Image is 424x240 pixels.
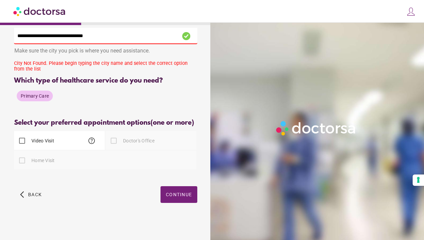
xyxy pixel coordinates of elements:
div: Make sure the city you pick is where you need assistance. [14,44,197,59]
img: icons8-customer-100.png [406,7,416,16]
span: help [88,137,96,145]
img: Logo-Doctorsa-trans-White-partial-flat.png [274,119,359,138]
span: Primary Care [21,93,49,99]
label: Video Visit [30,137,54,144]
label: Doctor's Office [122,137,154,144]
button: Continue [161,186,197,203]
button: Your consent preferences for tracking technologies [413,174,424,186]
span: Back [28,192,42,197]
label: Home Visit [30,157,55,164]
div: Which type of healthcare service do you need? [14,77,197,85]
span: Continue [166,192,192,197]
button: arrow_back_ios Back [17,186,44,203]
span: (one or more) [150,119,194,127]
img: Doctorsa.com [13,4,66,19]
div: Select your preferred appointment options [14,119,197,127]
div: City Not Found. Please begin typing the city name and select the correct option from the list [14,61,197,72]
